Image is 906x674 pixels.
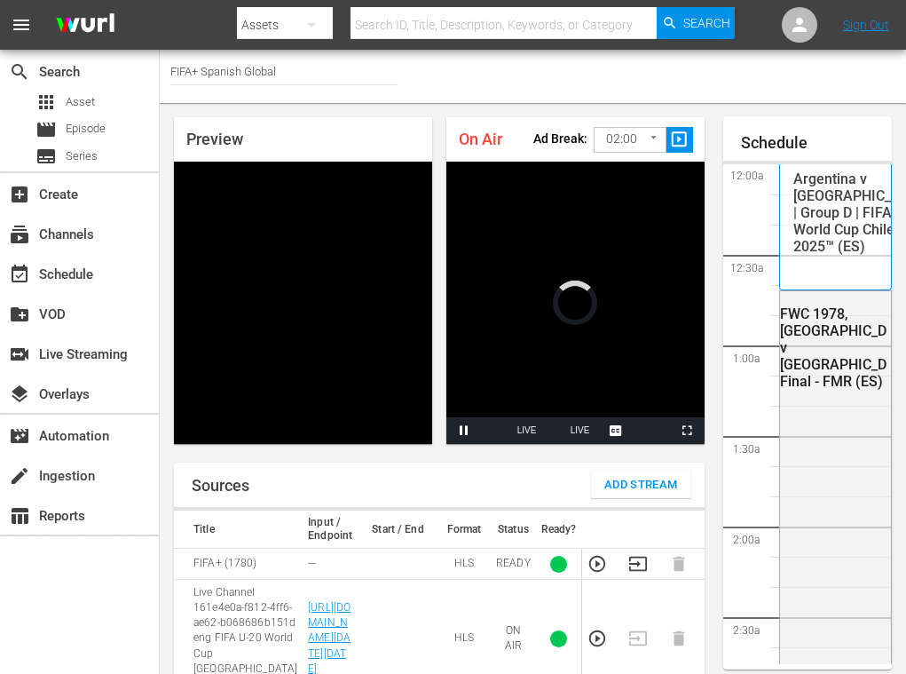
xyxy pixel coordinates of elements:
[35,146,57,167] span: Series
[66,93,95,111] span: Asset
[192,477,249,495] h1: Sources
[587,554,607,574] button: Preview Stream
[186,130,243,148] span: Preview
[35,119,57,140] span: Episode
[517,417,537,444] div: LIVE
[9,425,30,447] span: Automation
[9,61,30,83] span: Search
[437,549,491,580] td: HLS
[446,417,482,444] button: Pause
[303,549,358,580] td: ---
[9,184,30,205] span: Create
[683,7,730,39] span: Search
[533,131,587,146] p: Ad Break:
[9,344,30,365] span: Live Streaming
[459,130,502,148] span: On Air
[9,264,30,285] span: Schedule
[669,417,705,444] button: Fullscreen
[843,18,889,32] a: Sign Out
[437,511,491,549] th: Format
[66,120,106,138] span: Episode
[11,14,32,36] span: menu
[594,123,666,156] div: 02:00
[780,305,887,390] div: FWC 1978, [GEOGRAPHIC_DATA] v [GEOGRAPHIC_DATA], Final - FMR (ES)
[587,629,607,648] button: Preview Stream
[628,554,648,574] button: Transition
[35,91,57,113] span: Asset
[174,511,303,549] th: Title
[9,224,30,245] span: subscriptions
[634,417,669,444] button: Picture-in-Picture
[571,425,590,435] span: LIVE
[491,511,536,549] th: Status
[604,475,678,496] span: Add Stream
[303,511,358,549] th: Input / Endpoint
[536,511,582,549] th: Ready?
[9,505,30,527] span: Reports
[491,549,536,580] td: READY
[66,147,98,165] span: Series
[43,4,128,46] img: ans4CAIJ8jUAAAAAAAAAAAAAAAAAAAAAAAAgQb4GAAAAAAAAAAAAAAAAAAAAAAAAJMjXAAAAAAAAAAAAAAAAAAAAAAAAgAT5G...
[174,549,303,580] td: FIFA+ (1780)
[174,162,432,444] div: Video Player
[598,417,634,444] button: Captions
[563,417,598,444] button: Seek to live, currently behind live
[657,7,735,39] button: Search
[669,130,689,150] span: slideshow_sharp
[9,304,30,325] span: VOD
[591,472,691,498] button: Add Stream
[741,134,893,152] h1: Schedule
[9,384,30,405] span: Overlays
[9,465,30,487] span: Ingestion
[358,511,438,549] th: Start / End
[446,162,705,444] div: Video Player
